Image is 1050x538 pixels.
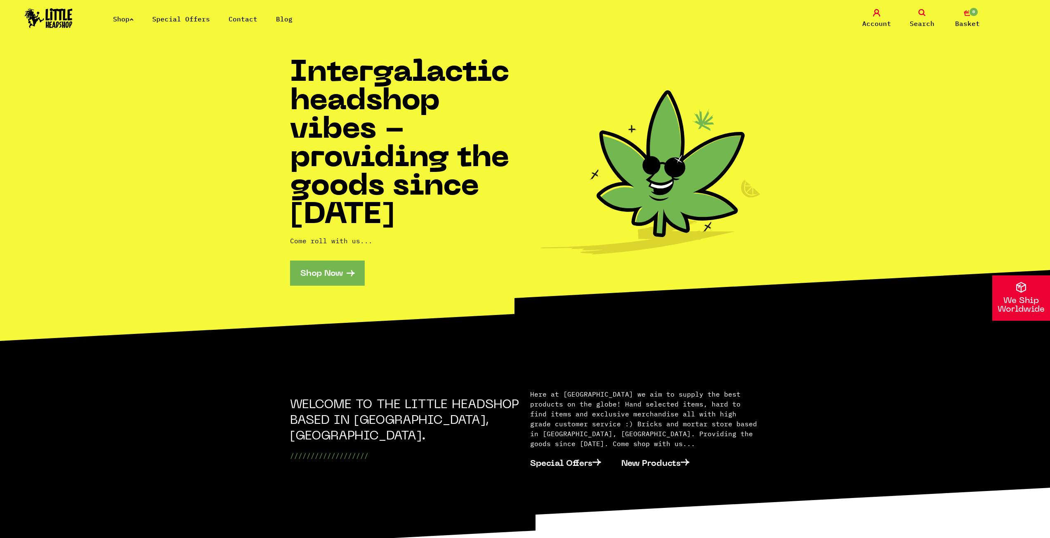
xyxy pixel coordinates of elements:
[621,451,700,475] a: New Products
[276,15,293,23] a: Blog
[152,15,210,23] a: Special Offers
[901,9,943,28] a: Search
[113,15,134,23] a: Shop
[992,297,1050,314] p: We Ship Worldwide
[947,9,988,28] a: 0 Basket
[290,261,365,286] a: Shop Now
[290,59,525,230] h1: Intergalactic headshop vibes - providing the goods since [DATE]
[969,7,979,17] span: 0
[530,451,611,475] a: Special Offers
[530,389,760,449] p: Here at [GEOGRAPHIC_DATA] we aim to supply the best products on the globe! Hand selected items, h...
[955,19,980,28] span: Basket
[290,236,525,246] p: Come roll with us...
[25,8,73,28] img: Little Head Shop Logo
[290,451,520,460] p: ///////////////////
[290,397,520,444] h2: WELCOME TO THE LITTLE HEADSHOP BASED IN [GEOGRAPHIC_DATA], [GEOGRAPHIC_DATA].
[862,19,891,28] span: Account
[910,19,934,28] span: Search
[229,15,257,23] a: Contact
